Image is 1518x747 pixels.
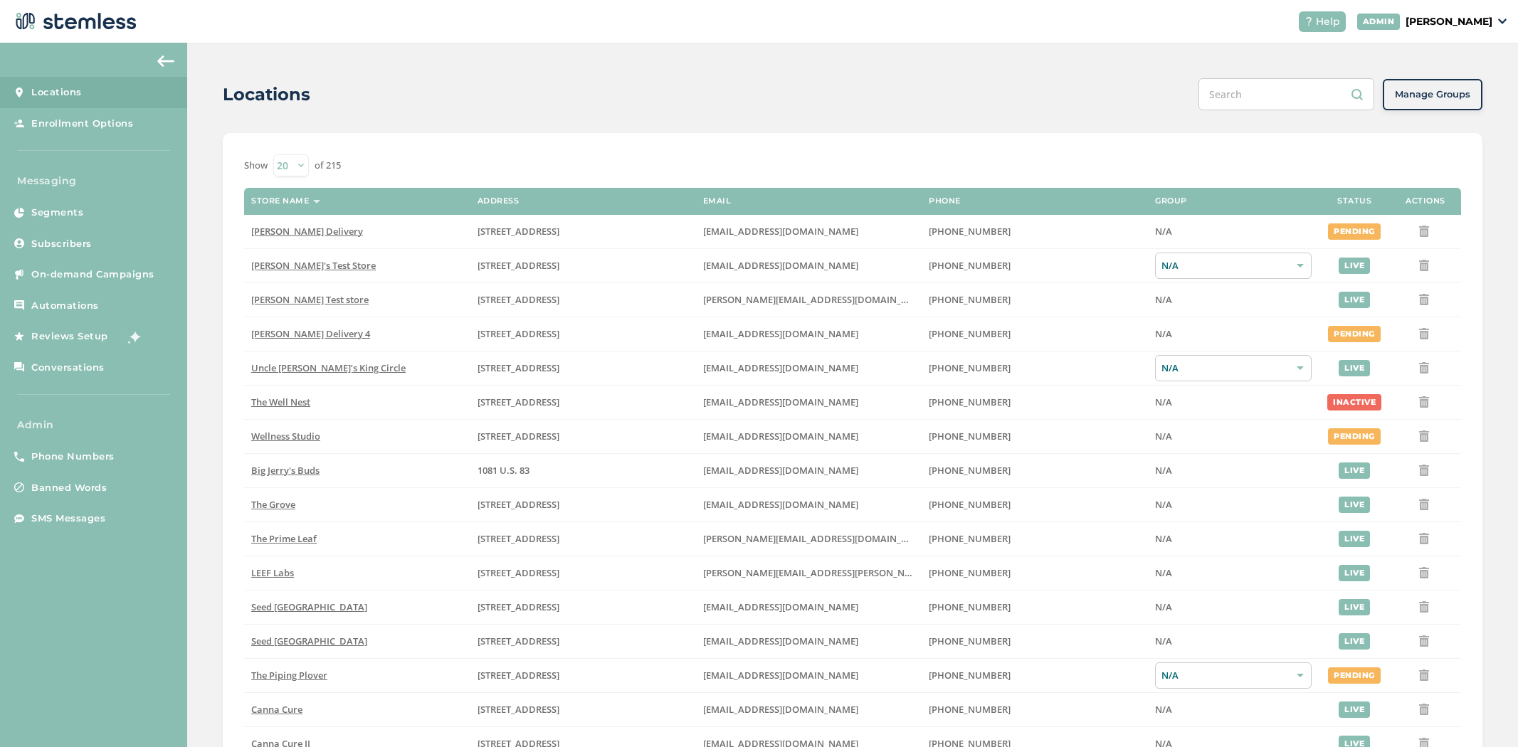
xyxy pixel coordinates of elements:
button: Manage Groups [1383,79,1482,110]
img: icon_down-arrow-small-66adaf34.svg [1498,18,1507,24]
img: icon-arrow-back-accent-c549486e.svg [157,55,174,67]
span: Segments [31,206,83,220]
img: logo-dark-0685b13c.svg [11,7,137,36]
div: ADMIN [1357,14,1401,30]
p: [PERSON_NAME] [1406,14,1492,29]
span: SMS Messages [31,512,105,526]
span: Conversations [31,361,105,375]
span: Reviews Setup [31,329,108,344]
img: glitter-stars-b7820f95.gif [119,322,147,351]
span: Automations [31,299,99,313]
img: icon-help-white-03924b79.svg [1304,17,1313,26]
span: Manage Groups [1395,88,1470,102]
span: On-demand Campaigns [31,267,154,282]
input: Search [1198,78,1374,110]
span: Subscribers [31,237,92,251]
span: Locations [31,85,82,100]
iframe: Chat Widget [1447,679,1518,747]
span: Enrollment Options [31,117,133,131]
span: Phone Numbers [31,450,115,464]
span: Banned Words [31,481,107,495]
span: Help [1316,14,1340,29]
h2: Locations [223,82,310,107]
